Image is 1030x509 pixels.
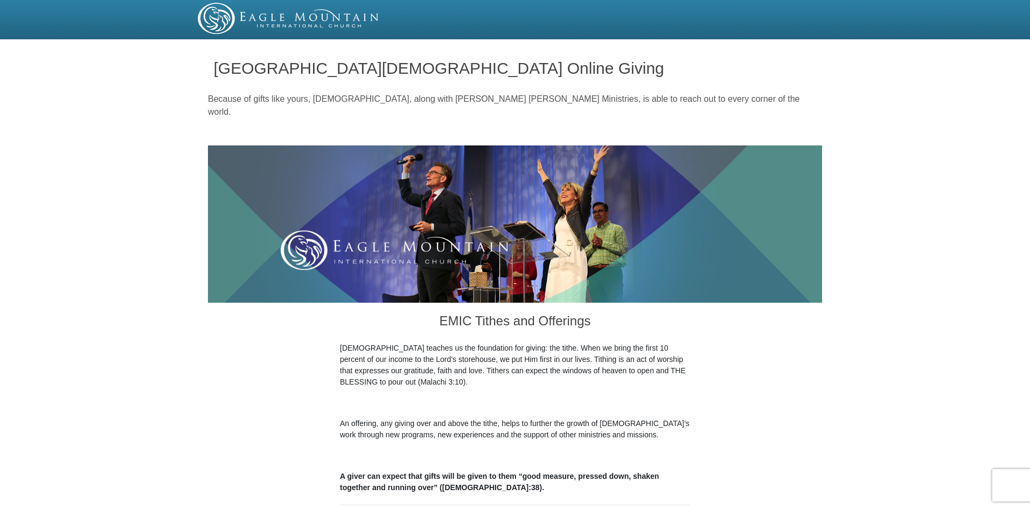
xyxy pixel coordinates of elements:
p: An offering, any giving over and above the tithe, helps to further the growth of [DEMOGRAPHIC_DAT... [340,418,690,441]
p: [DEMOGRAPHIC_DATA] teaches us the foundation for giving: the tithe. When we bring the first 10 pe... [340,343,690,388]
img: EMIC [198,3,380,34]
p: Because of gifts like yours, [DEMOGRAPHIC_DATA], along with [PERSON_NAME] [PERSON_NAME] Ministrie... [208,93,822,118]
h1: [GEOGRAPHIC_DATA][DEMOGRAPHIC_DATA] Online Giving [214,59,817,77]
b: A giver can expect that gifts will be given to them “good measure, pressed down, shaken together ... [340,472,659,492]
h3: EMIC Tithes and Offerings [340,303,690,343]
